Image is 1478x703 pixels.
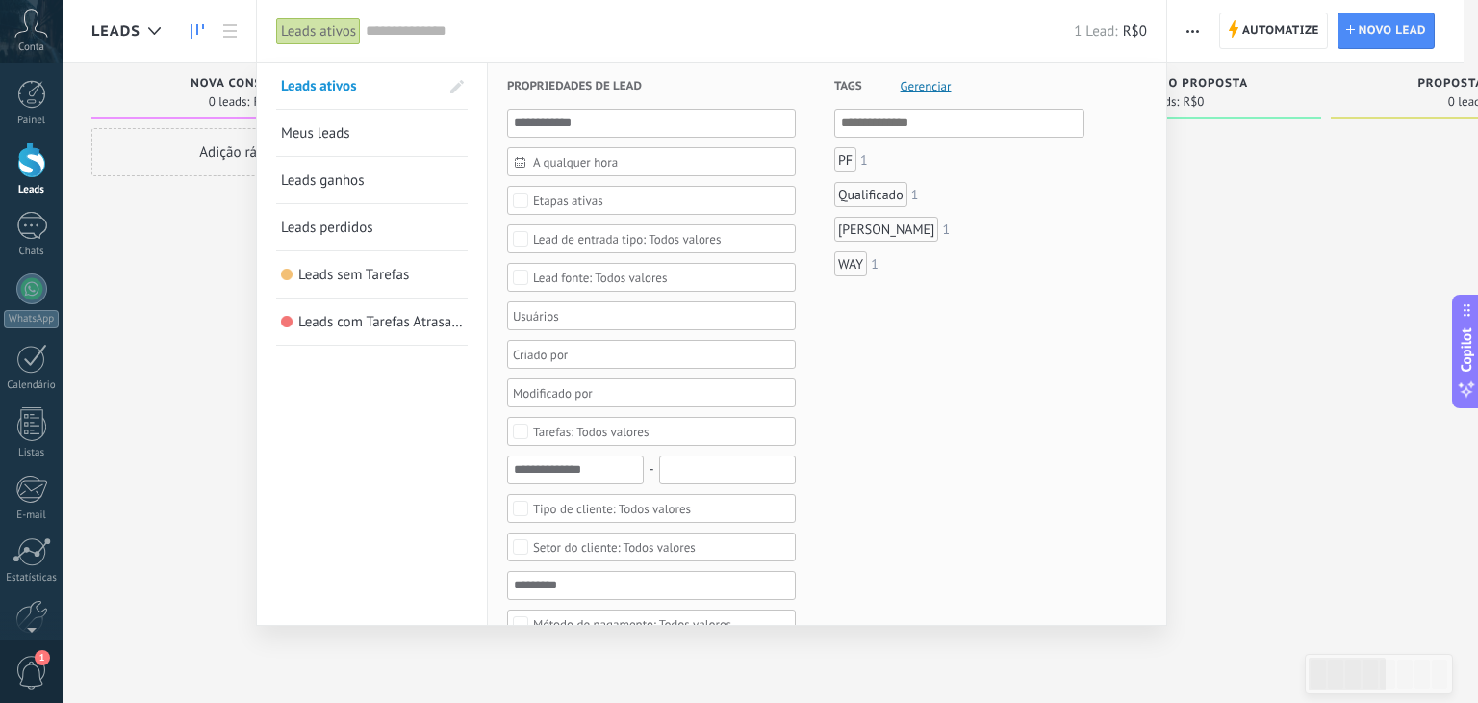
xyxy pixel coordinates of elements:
[298,266,409,284] span: Leads sem Tarefas
[507,63,642,110] span: Propriedades de lead
[871,257,879,271] div: 1
[4,115,60,127] div: Painel
[533,155,785,169] span: A qualquer hora
[1123,22,1147,40] span: R$0
[276,110,468,157] li: Meus leads
[533,502,691,516] div: Todos valores
[4,246,60,258] div: Chats
[1457,328,1476,373] span: Copilot
[281,204,463,250] a: Leads perdidos
[4,509,60,522] div: E-mail
[281,219,373,237] span: Leads perdidos
[649,456,653,483] span: -
[281,171,365,190] span: Leads ganhos
[281,110,463,156] a: Meus leads
[276,299,468,346] li: Leads com Tarefas Atrasadas
[281,316,293,328] span: Leads com Tarefas Atrasadas
[834,217,939,242] div: Viana
[4,310,59,328] div: WhatsApp
[276,157,468,204] li: Leads ganhos
[281,269,293,281] span: Leads sem Tarefas
[281,77,357,95] span: Leads ativos
[533,617,731,632] div: Todos valores
[298,313,472,331] span: Leads com Tarefas Atrasadas
[533,232,721,247] div: Todos valores
[533,425,650,439] div: Todos valores
[942,222,950,236] div: 1
[4,572,60,585] div: Estatísticas
[533,271,668,285] div: Todos valores
[834,251,867,276] div: WAY
[276,204,468,251] li: Leads perdidos
[1074,22,1117,40] span: 1 Lead:
[281,251,463,298] a: Leads sem Tarefas
[4,184,60,196] div: Leads
[18,41,44,54] span: Conta
[276,63,468,110] li: Leads ativos
[35,650,50,665] span: 1
[281,299,463,345] a: Leads com Tarefas Atrasadas
[901,80,952,92] span: Gerenciar
[911,188,919,201] div: 1
[834,182,907,207] div: Qualificado
[4,379,60,392] div: Calendário
[276,251,468,299] li: Leads sem Tarefas
[4,447,60,459] div: Listas
[281,157,463,203] a: Leads ganhos
[281,124,350,143] span: Meus leads
[834,147,856,172] div: PF
[533,540,696,555] div: Todos valores
[834,63,862,110] span: Tags
[533,194,603,208] div: Etapas ativas
[860,153,868,167] div: 1
[276,17,361,45] div: Leads ativos
[281,63,439,109] a: Leads ativos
